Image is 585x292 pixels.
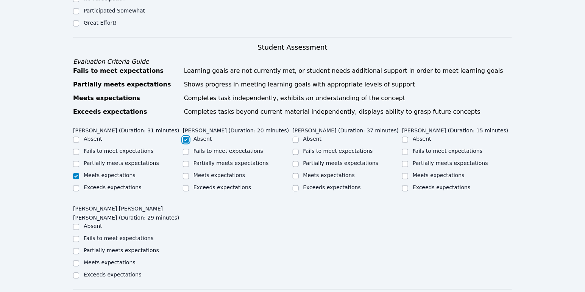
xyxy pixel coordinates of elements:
label: Partially meets expectations [84,248,159,254]
label: Fails to meet expectations [84,148,153,154]
label: Exceeds expectations [193,185,251,191]
label: Exceeds expectations [84,272,141,278]
legend: [PERSON_NAME] (Duration: 37 minutes) [293,124,399,135]
label: Absent [413,136,431,142]
div: Shows progress in meeting learning goals with appropriate levels of support [184,80,512,89]
label: Meets expectations [84,260,136,266]
label: Absent [84,136,102,142]
div: Fails to meet expectations [73,66,179,75]
label: Absent [84,223,102,229]
label: Fails to meet expectations [84,235,153,242]
label: Absent [193,136,212,142]
div: Meets expectations [73,94,179,103]
div: Learning goals are not currently met, or student needs additional support in order to meet learni... [184,66,512,75]
label: Exceeds expectations [84,185,141,191]
label: Fails to meet expectations [303,148,373,154]
div: Evaluation Criteria Guide [73,57,512,66]
label: Exceeds expectations [303,185,361,191]
label: Meets expectations [193,173,245,179]
div: Partially meets expectations [73,80,179,89]
label: Participated Somewhat [84,8,145,14]
label: Partially meets expectations [193,160,269,166]
legend: [PERSON_NAME] (Duration: 31 minutes) [73,124,179,135]
label: Partially meets expectations [84,160,159,166]
legend: [PERSON_NAME] (Duration: 20 minutes) [183,124,289,135]
legend: [PERSON_NAME] [PERSON_NAME] [PERSON_NAME] (Duration: 29 minutes) [73,202,183,223]
label: Meets expectations [303,173,355,179]
label: Great Effort! [84,20,117,26]
label: Fails to meet expectations [193,148,263,154]
label: Meets expectations [413,173,465,179]
div: Completes task independently, exhibits an understanding of the concept [184,94,512,103]
h3: Student Assessment [73,42,512,53]
label: Meets expectations [84,173,136,179]
legend: [PERSON_NAME] (Duration: 15 minutes) [402,124,509,135]
label: Partially meets expectations [303,160,379,166]
div: Exceeds expectations [73,107,179,116]
label: Fails to meet expectations [413,148,482,154]
label: Exceeds expectations [413,185,470,191]
label: Absent [303,136,322,142]
div: Completes tasks beyond current material independently, displays ability to grasp future concepts [184,107,512,116]
label: Partially meets expectations [413,160,488,166]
